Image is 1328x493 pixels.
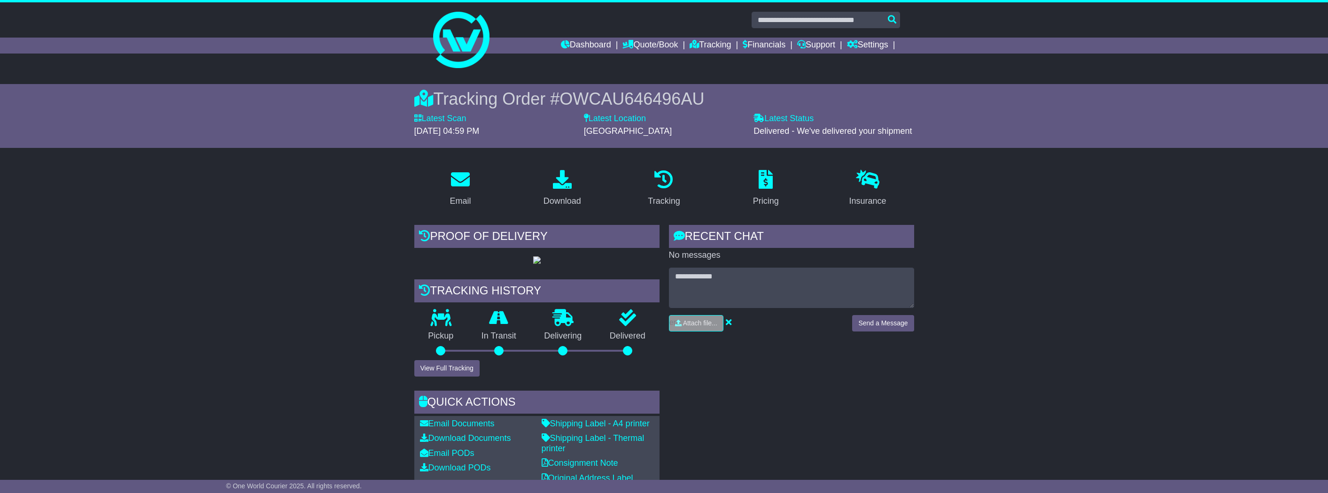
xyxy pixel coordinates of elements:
a: Quote/Book [622,38,678,54]
p: Delivering [530,331,596,341]
a: Tracking [642,167,686,211]
p: No messages [669,250,914,261]
span: [DATE] 04:59 PM [414,126,480,136]
a: Settings [847,38,888,54]
div: RECENT CHAT [669,225,914,250]
label: Latest Status [753,114,814,124]
span: Delivered - We've delivered your shipment [753,126,912,136]
a: Insurance [843,167,893,211]
label: Latest Location [584,114,646,124]
div: Proof of Delivery [414,225,660,250]
a: Shipping Label - Thermal printer [542,433,645,453]
div: Quick Actions [414,391,660,416]
div: Insurance [849,195,886,208]
button: View Full Tracking [414,360,480,377]
img: GetPodImage [533,256,541,264]
a: Tracking [690,38,731,54]
a: Download Documents [420,433,511,443]
label: Latest Scan [414,114,466,124]
a: Shipping Label - A4 printer [542,419,650,428]
a: Email [443,167,477,211]
a: Download PODs [420,463,491,472]
span: [GEOGRAPHIC_DATA] [584,126,672,136]
div: Tracking Order # [414,89,914,109]
a: Consignment Note [542,458,618,468]
button: Send a Message [852,315,914,331]
span: © One World Courier 2025. All rights reserved. [226,482,362,490]
div: Tracking [648,195,680,208]
p: Pickup [414,331,468,341]
div: Pricing [753,195,779,208]
a: Original Address Label [542,473,633,483]
p: Delivered [596,331,660,341]
a: Download [537,167,587,211]
div: Email [450,195,471,208]
div: Download [544,195,581,208]
a: Financials [743,38,785,54]
p: In Transit [467,331,530,341]
a: Dashboard [561,38,611,54]
span: OWCAU646496AU [559,89,704,108]
a: Pricing [747,167,785,211]
div: Tracking history [414,279,660,305]
a: Support [797,38,835,54]
a: Email Documents [420,419,495,428]
a: Email PODs [420,448,474,458]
